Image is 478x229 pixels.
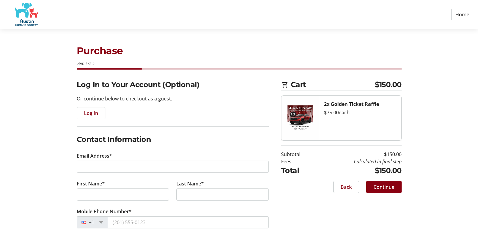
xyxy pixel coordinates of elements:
[77,134,269,145] h2: Contact Information
[324,101,379,107] strong: 2x Golden Ticket Raffle
[5,2,48,27] img: Austin Humane Society's Logo
[84,110,98,117] span: Log In
[77,180,105,187] label: First Name*
[341,183,352,191] span: Back
[77,208,132,215] label: Mobile Phone Number*
[77,152,112,159] label: Email Address*
[281,165,316,176] td: Total
[333,181,359,193] button: Back
[281,96,319,140] img: Golden Ticket Raffle
[324,109,396,116] div: $75.00 each
[316,158,402,165] td: Calculated in final step
[108,216,269,228] input: (201) 555-0123
[77,95,269,102] p: Or continue below to checkout as a guest.
[77,61,402,66] div: Step 1 of 5
[366,181,402,193] button: Continue
[281,151,316,158] td: Subtotal
[176,180,204,187] label: Last Name*
[374,183,394,191] span: Continue
[375,79,402,90] span: $150.00
[281,158,316,165] td: Fees
[77,107,105,119] button: Log In
[316,165,402,176] td: $150.00
[291,79,375,90] span: Cart
[77,44,402,58] h1: Purchase
[77,79,269,90] h2: Log In to Your Account (Optional)
[316,151,402,158] td: $150.00
[451,9,473,20] a: Home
